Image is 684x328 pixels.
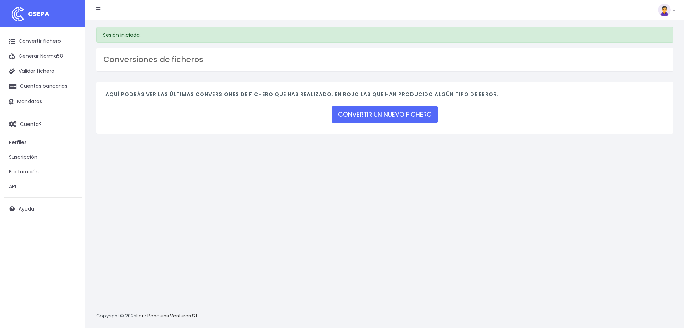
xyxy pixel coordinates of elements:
a: Mandatos [4,94,82,109]
p: Copyright © 2025 . [96,312,200,320]
a: Ayuda [4,201,82,216]
span: Cuenta [20,120,39,127]
h3: Conversiones de ficheros [103,55,666,64]
a: Suscripción [4,150,82,165]
a: Cuentas bancarias [4,79,82,94]
a: Generar Norma58 [4,49,82,64]
a: Cuenta [4,117,82,132]
span: Ayuda [19,205,34,212]
div: Sesión iniciada. [96,27,673,43]
a: Convertir fichero [4,34,82,49]
a: Four Penguins Ventures S.L. [136,312,199,319]
a: CONVERTIR UN NUEVO FICHERO [332,106,438,123]
a: API [4,179,82,194]
img: profile [658,4,671,16]
h4: Aquí podrás ver las últimas conversiones de fichero que has realizado. En rojo las que han produc... [105,91,664,101]
a: Perfiles [4,135,82,150]
a: Validar fichero [4,64,82,79]
span: CSEPA [28,9,50,18]
img: logo [9,5,27,23]
a: Facturación [4,165,82,179]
